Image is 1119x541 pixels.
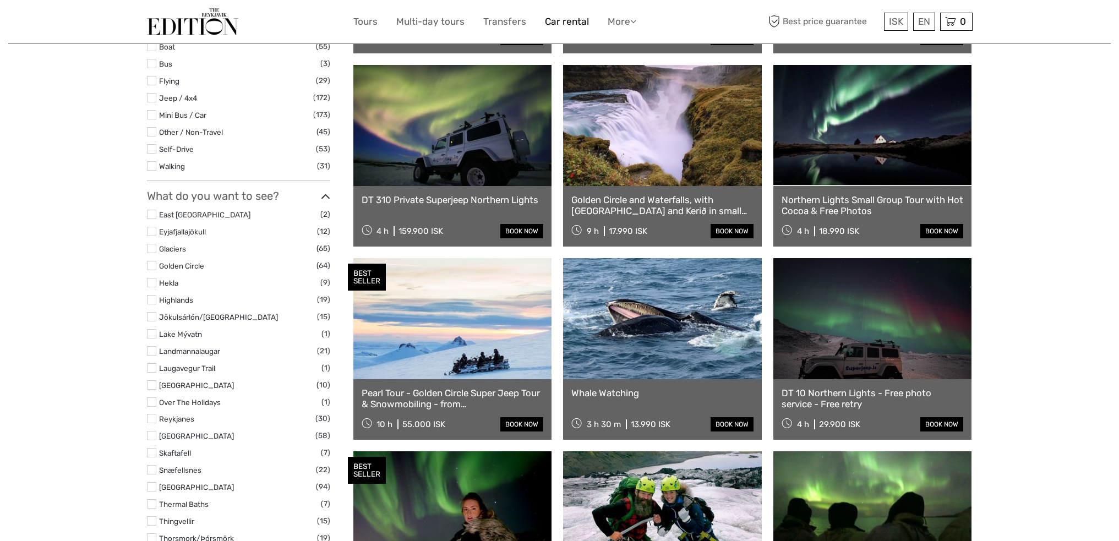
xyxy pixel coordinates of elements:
div: BEST SELLER [348,264,386,291]
span: (7) [321,446,330,459]
a: [GEOGRAPHIC_DATA] [159,431,234,440]
a: Golden Circle and Waterfalls, with [GEOGRAPHIC_DATA] and Kerið in small group [571,194,754,217]
a: Bus [159,59,172,68]
a: Self-Drive [159,145,194,154]
a: [GEOGRAPHIC_DATA] [159,381,234,390]
a: book now [711,224,754,238]
a: Boat [159,42,175,51]
a: book now [500,224,543,238]
span: 10 h [376,419,392,429]
a: Over The Holidays [159,398,221,407]
img: The Reykjavík Edition [147,8,238,35]
span: 9 h [587,226,599,236]
a: [GEOGRAPHIC_DATA] [159,483,234,491]
a: Walking [159,162,185,171]
span: 4 h [797,419,809,429]
a: Reykjanes [159,414,194,423]
div: EN [913,13,935,31]
a: Golden Circle [159,261,204,270]
span: (9) [320,276,330,289]
a: Snæfellsnes [159,466,201,474]
span: (7) [321,498,330,510]
a: Jeep / 4x4 [159,94,197,102]
span: (15) [317,310,330,323]
a: More [608,14,636,30]
p: We're away right now. Please check back later! [15,19,124,28]
div: 18.990 ISK [819,226,859,236]
span: 0 [958,16,968,27]
a: Mini Bus / Car [159,111,206,119]
a: Hekla [159,278,178,287]
span: (12) [317,225,330,238]
div: 13.990 ISK [631,419,670,429]
a: Tours [353,14,378,30]
span: (94) [316,480,330,493]
a: Thermal Baths [159,500,209,509]
span: (2) [320,208,330,221]
span: (1) [321,362,330,374]
a: Landmannalaugar [159,347,220,356]
span: (173) [313,108,330,121]
span: (58) [315,429,330,442]
a: Flying [159,76,179,85]
span: (64) [316,259,330,272]
a: Skaftafell [159,449,191,457]
span: ISK [889,16,903,27]
span: (10) [316,379,330,391]
span: 3 h 30 m [587,419,621,429]
a: book now [920,417,963,431]
div: 17.990 ISK [609,226,647,236]
span: (1) [321,327,330,340]
span: (55) [316,40,330,53]
div: 55.000 ISK [402,419,445,429]
span: (19) [317,293,330,306]
a: book now [920,224,963,238]
a: Northern Lights Small Group Tour with Hot Cocoa & Free Photos [782,194,964,217]
div: 29.900 ISK [819,419,860,429]
a: East [GEOGRAPHIC_DATA] [159,210,250,219]
a: Car rental [545,14,589,30]
a: Whale Watching [571,387,754,398]
a: Eyjafjallajökull [159,227,206,236]
a: Pearl Tour - Golden Circle Super Jeep Tour & Snowmobiling - from [GEOGRAPHIC_DATA] [362,387,544,410]
a: DT 310 Private Superjeep Northern Lights [362,194,544,205]
a: Thingvellir [159,517,194,526]
span: (65) [316,242,330,255]
a: Laugavegur Trail [159,364,215,373]
h3: What do you want to see? [147,189,330,203]
span: (29) [316,74,330,87]
a: Transfers [483,14,526,30]
a: Other / Non-Travel [159,128,223,136]
a: Multi-day tours [396,14,465,30]
span: (3) [320,57,330,70]
button: Open LiveChat chat widget [127,17,140,30]
span: (15) [317,515,330,527]
a: Jökulsárlón/[GEOGRAPHIC_DATA] [159,313,278,321]
span: (31) [317,160,330,172]
a: DT 10 Northern Lights - Free photo service - Free retry [782,387,964,410]
div: 159.900 ISK [399,226,443,236]
span: (1) [321,396,330,408]
span: (22) [316,463,330,476]
a: book now [711,417,754,431]
a: Lake Mývatn [159,330,202,338]
span: (30) [315,412,330,425]
span: 4 h [797,226,809,236]
span: (53) [316,143,330,155]
span: (21) [317,345,330,357]
a: Highlands [159,296,193,304]
span: Best price guarantee [766,13,881,31]
span: (45) [316,125,330,138]
span: (172) [313,91,330,104]
a: Glaciers [159,244,186,253]
span: 4 h [376,226,389,236]
div: BEST SELLER [348,457,386,484]
a: book now [500,417,543,431]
